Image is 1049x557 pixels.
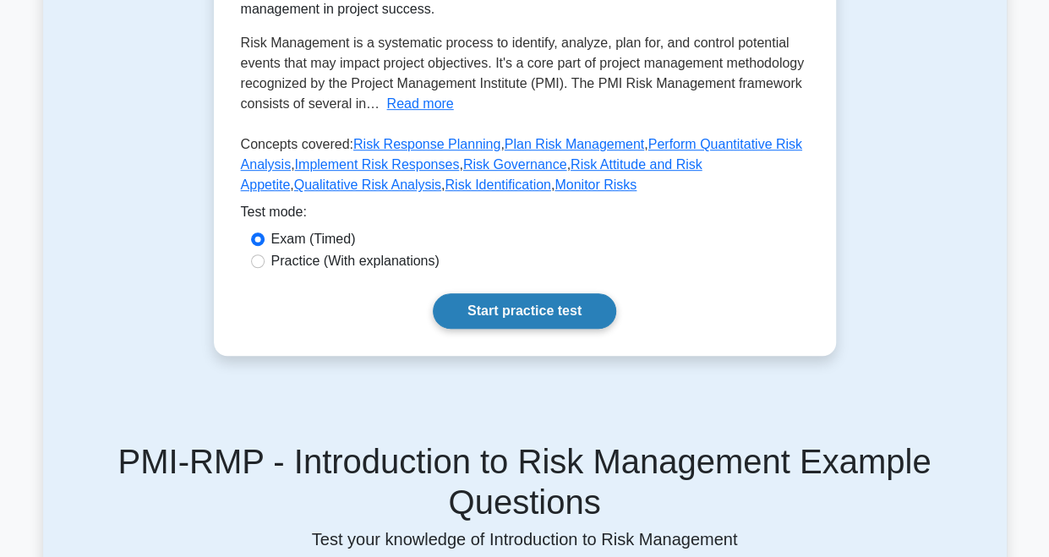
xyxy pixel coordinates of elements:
p: Concepts covered: , , , , , , , , [241,134,809,202]
a: Implement Risk Responses [295,157,460,172]
label: Exam (Timed) [271,229,356,249]
label: Practice (With explanations) [271,251,440,271]
a: Qualitative Risk Analysis [294,177,441,192]
a: Risk Governance [463,157,567,172]
h5: PMI-RMP - Introduction to Risk Management Example Questions [63,441,986,522]
a: Start practice test [433,293,616,329]
button: Read more [386,94,453,114]
div: Test mode: [241,202,809,229]
a: Monitor Risks [555,177,637,192]
a: Plan Risk Management [505,137,644,151]
p: Test your knowledge of Introduction to Risk Management [63,529,986,549]
a: Risk Response Planning [353,137,500,151]
a: Risk Identification [445,177,550,192]
span: Risk Management is a systematic process to identify, analyze, plan for, and control potential eve... [241,35,805,111]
